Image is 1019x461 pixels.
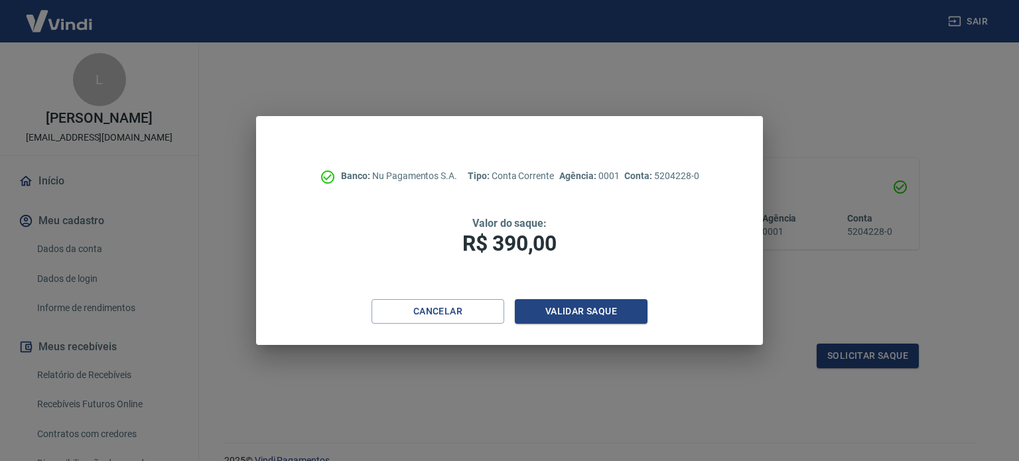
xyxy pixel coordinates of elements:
button: Validar saque [515,299,647,324]
span: Agência: [559,170,598,181]
p: 5204228-0 [624,169,699,183]
p: Conta Corrente [468,169,554,183]
span: Tipo: [468,170,492,181]
p: Nu Pagamentos S.A. [341,169,457,183]
span: Conta: [624,170,654,181]
span: Banco: [341,170,372,181]
span: Valor do saque: [472,217,547,230]
p: 0001 [559,169,619,183]
span: R$ 390,00 [462,231,557,256]
button: Cancelar [372,299,504,324]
